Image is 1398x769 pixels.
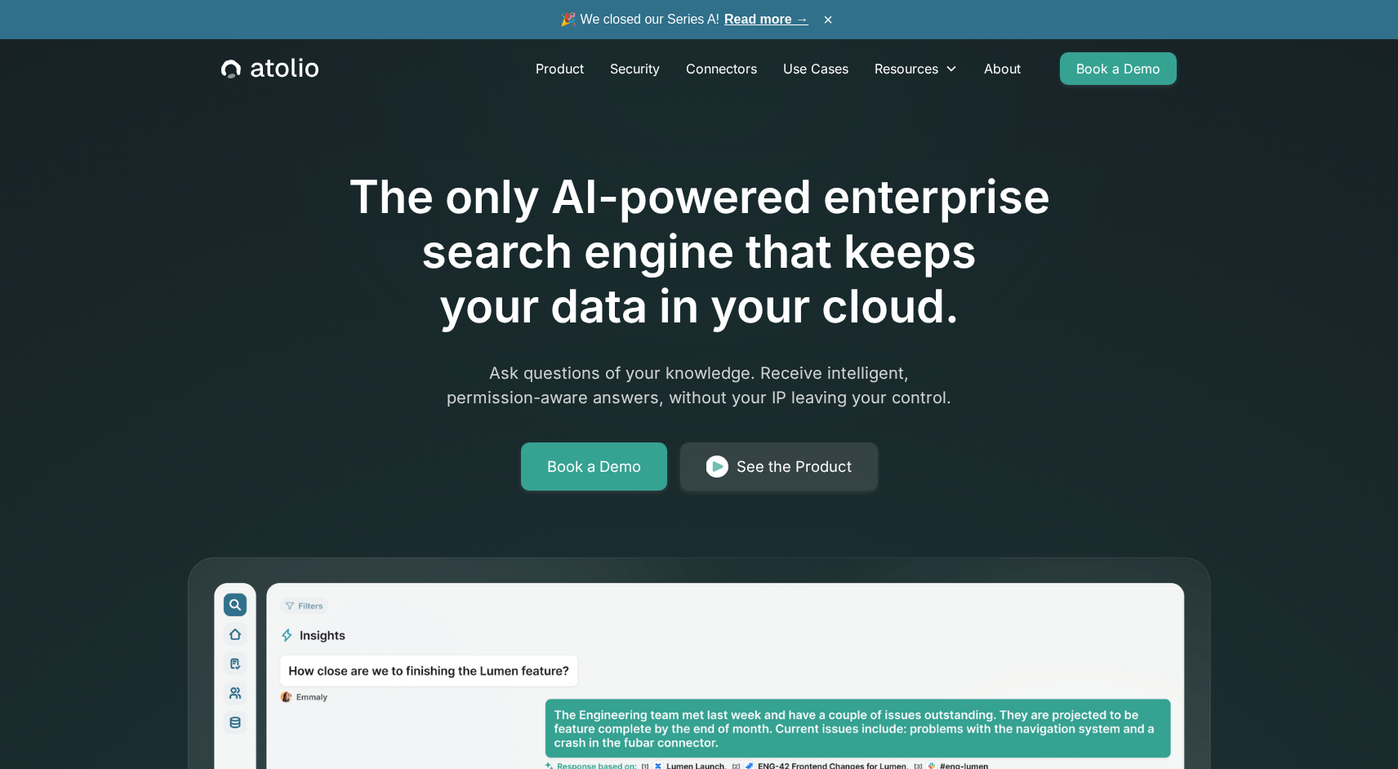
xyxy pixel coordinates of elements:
[560,10,808,29] span: 🎉 We closed our Series A!
[971,52,1034,85] a: About
[818,11,838,29] button: ×
[680,442,878,491] a: See the Product
[523,52,597,85] a: Product
[875,59,938,78] div: Resources
[597,52,673,85] a: Security
[281,170,1117,335] h1: The only AI-powered enterprise search engine that keeps your data in your cloud.
[862,52,971,85] div: Resources
[737,456,852,478] div: See the Product
[770,52,862,85] a: Use Cases
[521,442,667,491] a: Book a Demo
[724,12,808,26] a: Read more →
[221,58,318,79] a: home
[673,52,770,85] a: Connectors
[1060,52,1177,85] a: Book a Demo
[385,361,1013,410] p: Ask questions of your knowledge. Receive intelligent, permission-aware answers, without your IP l...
